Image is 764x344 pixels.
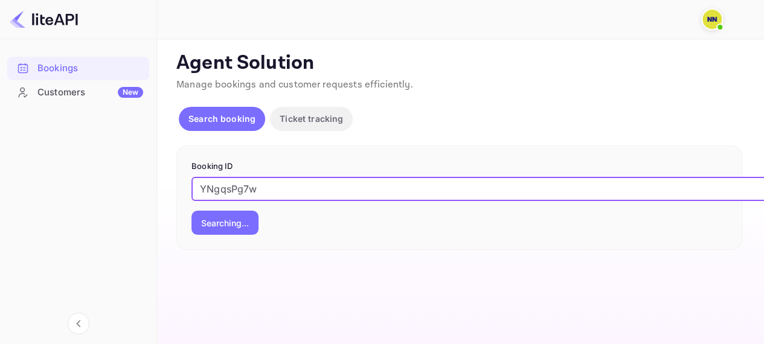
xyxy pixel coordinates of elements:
img: LiteAPI logo [10,10,78,29]
a: Bookings [7,57,149,79]
a: CustomersNew [7,81,149,103]
span: Manage bookings and customer requests efficiently. [176,78,413,91]
p: Ticket tracking [280,112,343,125]
div: Customers [37,86,143,100]
div: Bookings [7,57,149,80]
p: Agent Solution [176,51,742,75]
p: Booking ID [191,161,727,173]
div: New [118,87,143,98]
button: Searching... [191,211,258,235]
img: N/A N/A [702,10,722,29]
div: Bookings [37,62,143,75]
button: Collapse navigation [68,313,89,334]
p: Search booking [188,112,255,125]
div: CustomersNew [7,81,149,104]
